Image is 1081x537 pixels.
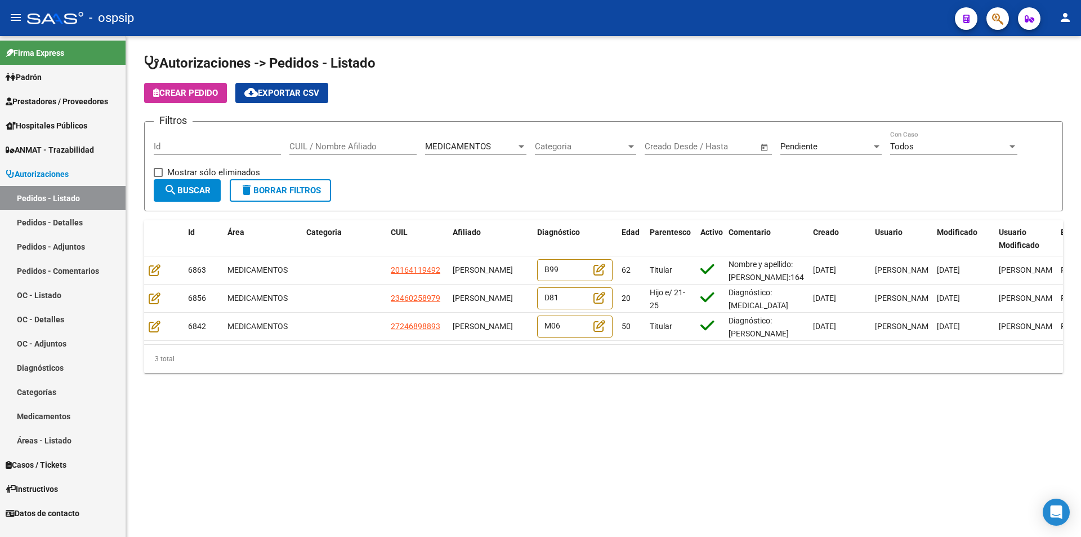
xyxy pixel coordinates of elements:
span: Hijo e/ 21-25 estudiando [650,288,689,323]
span: Usuario Modificado [999,228,1039,250]
span: Titular [650,322,672,331]
input: End date [691,141,746,152]
datatable-header-cell: Activo [696,220,724,258]
span: Diagnóstico: [PERSON_NAME] Tratante: [PERSON_NAME]: [PHONE_NUMBER] Correo electrónico: [EMAIL_ADD... [729,316,805,479]
span: Mostrar sólo eliminados [167,166,260,179]
span: MEDICAMENTOS [227,265,288,274]
span: Datos de contacto [6,507,79,520]
span: Exportar CSV [244,88,319,98]
span: [PERSON_NAME] [453,294,513,303]
span: [PERSON_NAME] [999,294,1059,303]
span: Diagnóstico [537,228,580,237]
span: [DATE] [937,322,960,331]
datatable-header-cell: Edad [617,220,645,258]
datatable-header-cell: Modificado [932,220,994,258]
span: 20164119492 [391,265,440,274]
span: MEDICAMENTOS [425,141,491,152]
button: Exportar CSV [235,83,328,103]
span: Área [227,228,244,237]
span: 6856 [188,294,206,303]
span: Hospitales Públicos [6,119,87,132]
datatable-header-cell: CUIL [386,220,448,258]
span: Activo [700,228,723,237]
datatable-header-cell: Diagnóstico [533,220,617,258]
datatable-header-cell: Creado [808,220,870,258]
span: [PERSON_NAME] [999,265,1059,274]
button: Crear Pedido [144,83,227,103]
span: MEDICAMENTOS [227,322,288,331]
span: [PERSON_NAME] [875,322,935,331]
mat-icon: search [164,183,177,197]
span: 6863 [188,265,206,274]
span: Crear Pedido [153,88,218,98]
span: Categoria [306,228,342,237]
span: [DATE] [813,294,836,303]
span: Firma Express [6,47,64,59]
span: Parentesco [650,228,691,237]
h3: Filtros [154,113,193,128]
span: [DATE] [813,322,836,331]
span: Prestadores / Proveedores [6,95,108,108]
span: 20 [622,294,631,303]
span: [DATE] [813,265,836,274]
span: Diagnóstico: [MEDICAL_DATA] Médico Tratante: [PERSON_NAME]: [PHONE_NUMBER] / [PHONE_NUMBER] Corre... [729,288,800,451]
datatable-header-cell: Parentesco [645,220,696,258]
div: M06 [537,316,613,338]
datatable-header-cell: Usuario Modificado [994,220,1056,258]
div: Open Intercom Messenger [1043,499,1070,526]
span: [PERSON_NAME] [999,322,1059,331]
span: Usuario [875,228,903,237]
span: Pendiente [780,141,818,152]
span: 62 [622,265,631,274]
input: Start date [645,141,681,152]
span: Creado [813,228,839,237]
span: Titular [650,265,672,274]
span: Modificado [937,228,977,237]
span: Categoria [535,141,626,152]
span: Id [188,228,195,237]
span: [PERSON_NAME] [875,265,935,274]
div: B99 [537,259,613,281]
div: D81 [537,287,613,309]
span: Buscar [164,185,211,196]
span: - ospsip [89,6,134,30]
span: Borrar Filtros [240,185,321,196]
span: [DATE] [937,294,960,303]
mat-icon: delete [240,183,253,197]
span: Padrón [6,71,42,83]
datatable-header-cell: Comentario [724,220,808,258]
span: Afiliado [453,228,481,237]
span: 23460258979 [391,294,440,303]
span: [PERSON_NAME] [453,322,513,331]
datatable-header-cell: Área [223,220,302,258]
span: Nombre y apellido: [PERSON_NAME]:16411949 Paciente internado en Clinica Boedo MEDICO TRATANTE : [... [729,260,827,358]
datatable-header-cell: Categoria [302,220,386,258]
span: [PERSON_NAME] [875,294,935,303]
button: Buscar [154,179,221,202]
button: Open calendar [758,141,771,154]
span: Casos / Tickets [6,459,66,471]
span: ANMAT - Trazabilidad [6,144,94,156]
datatable-header-cell: Usuario [870,220,932,258]
span: Autorizaciones [6,168,69,180]
div: 3 total [144,345,1063,373]
span: CUIL [391,228,408,237]
span: Comentario [729,228,771,237]
datatable-header-cell: Afiliado [448,220,533,258]
span: Todos [890,141,914,152]
span: Edad [622,228,640,237]
span: Autorizaciones -> Pedidos - Listado [144,55,376,71]
mat-icon: cloud_download [244,86,258,99]
datatable-header-cell: Id [184,220,223,258]
span: MEDICAMENTOS [227,294,288,303]
span: 50 [622,322,631,331]
span: Instructivos [6,483,58,495]
span: 27246898893 [391,322,440,331]
span: 6842 [188,322,206,331]
span: [DATE] [937,265,960,274]
span: [PERSON_NAME] [453,265,513,274]
button: Borrar Filtros [230,179,331,202]
mat-icon: menu [9,11,23,24]
mat-icon: person [1058,11,1072,24]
